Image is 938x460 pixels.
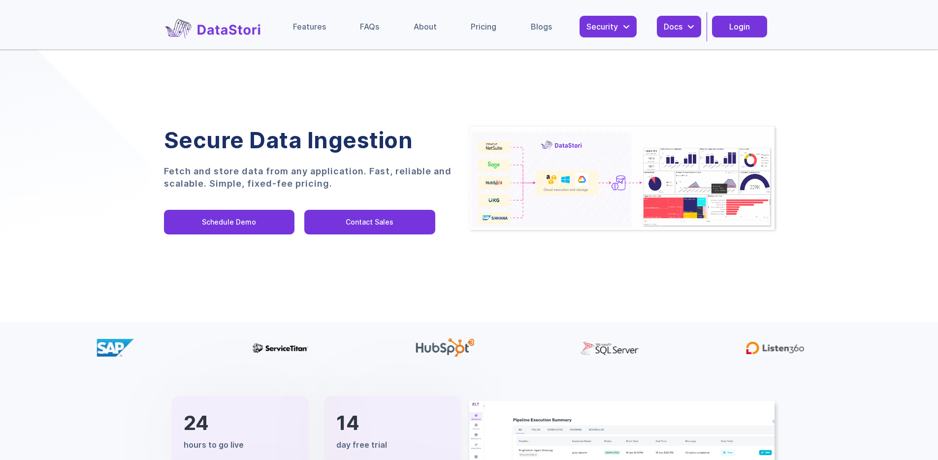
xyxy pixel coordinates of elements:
[353,16,386,37] a: FAQs
[164,164,454,199] p: ‍
[657,16,701,37] div: Docs
[304,210,435,234] a: Contact Sales
[623,22,630,32] div: 
[664,22,682,32] div: Docs
[687,22,694,32] div: 
[414,22,437,32] div: About
[164,127,413,154] strong: Secure Data Ingestion
[164,210,295,234] a: Schedule Demo
[464,16,503,37] a: Pricing
[360,22,379,32] div: FAQs
[524,16,559,37] a: Blogs
[712,16,767,37] a: Login
[531,22,552,32] div: Blogs
[586,22,618,32] div: Security
[336,439,387,450] p: day free trial
[286,16,333,37] a: Features
[164,164,454,190] strong: Fetch and store data from any application. Fast, reliable and scalable. Simple, fixed-fee pricing.
[580,16,637,37] div: Security
[336,411,359,435] strong: 14
[184,439,244,450] p: hours to go live
[471,22,496,32] div: Pricing
[293,22,326,32] div: Features
[184,411,209,435] strong: 24
[407,16,444,37] a: About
